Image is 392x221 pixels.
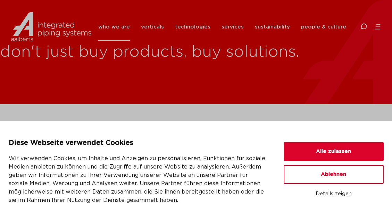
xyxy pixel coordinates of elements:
[284,188,384,200] button: Details zeigen
[9,138,267,149] p: Diese Webseite verwendet Cookies
[301,13,346,41] a: people & culture
[222,13,244,41] a: services
[175,13,210,41] a: technologies
[141,13,164,41] a: verticals
[98,13,346,41] nav: Menu
[255,13,290,41] a: sustainability
[284,165,384,184] button: Ablehnen
[98,13,130,41] a: who we are
[9,154,267,204] p: Wir verwenden Cookies, um Inhalte und Anzeigen zu personalisieren, Funktionen für soziale Medien ...
[284,142,384,161] button: Alle zulassen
